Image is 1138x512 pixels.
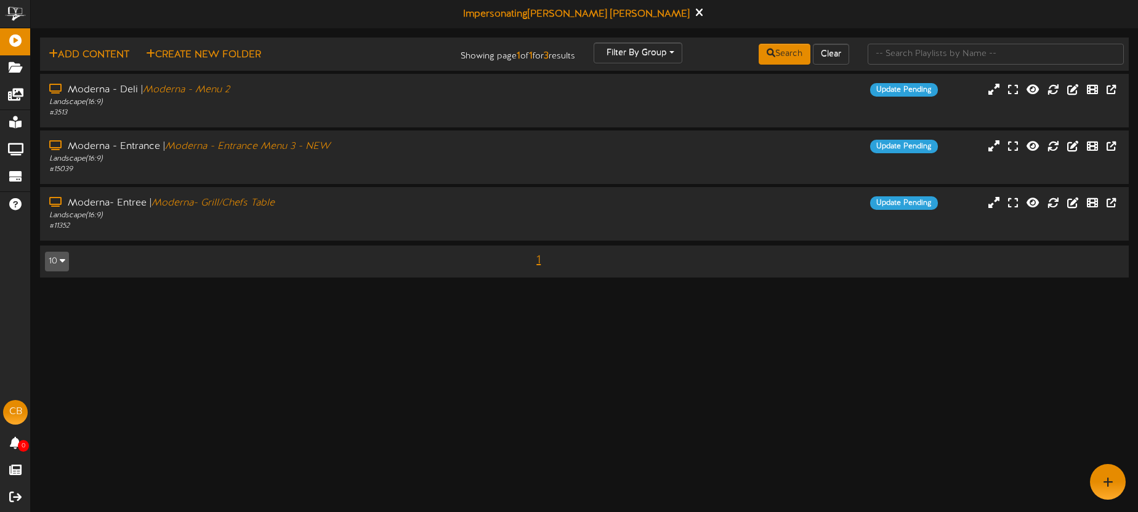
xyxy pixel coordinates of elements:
i: Moderna - Entrance Menu 3 - NEW [165,141,330,152]
div: Moderna - Entrance | [49,140,485,154]
button: Add Content [45,47,133,63]
button: Clear [813,44,849,65]
div: Update Pending [870,140,938,153]
input: -- Search Playlists by Name -- [868,44,1124,65]
div: Moderna - Deli | [49,83,485,97]
strong: 3 [544,50,549,62]
div: Update Pending [870,196,938,210]
div: Landscape ( 16:9 ) [49,154,485,164]
button: Search [759,44,810,65]
button: Filter By Group [594,42,682,63]
button: Create New Folder [142,47,265,63]
button: 10 [45,252,69,271]
div: # 11352 [49,221,485,231]
div: Moderna- Entree | [49,196,485,210]
div: Landscape ( 16:9 ) [49,97,485,108]
i: Moderna - Menu 2 [143,84,230,95]
div: Update Pending [870,83,938,97]
div: Landscape ( 16:9 ) [49,210,485,221]
div: # 3513 [49,108,485,118]
div: CB [3,400,28,425]
strong: 1 [529,50,533,62]
strong: 1 [517,50,520,62]
i: Moderna- Grill/Chefs Table [151,198,275,209]
div: # 15039 [49,164,485,175]
div: Showing page of for results [402,42,584,63]
span: 1 [533,254,544,267]
span: 0 [18,440,29,452]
